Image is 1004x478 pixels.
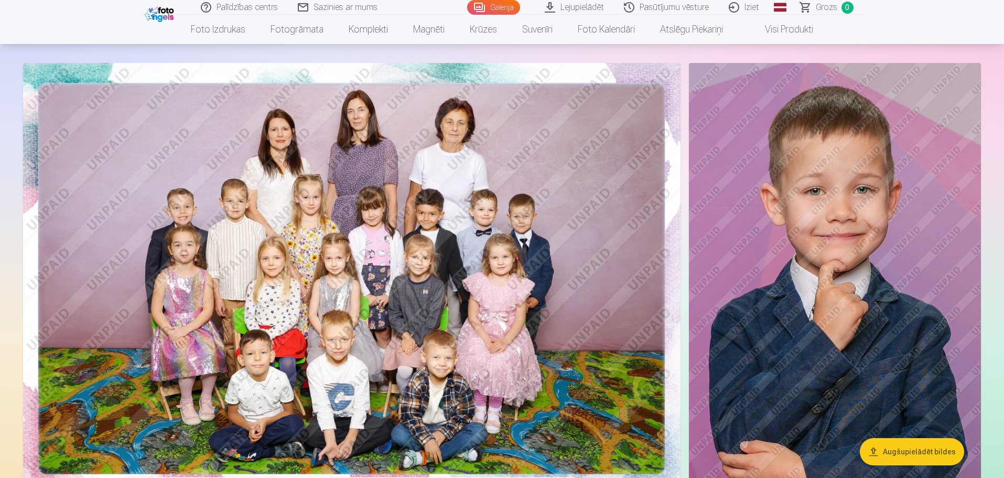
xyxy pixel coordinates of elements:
[841,2,854,14] span: 0
[258,15,336,44] a: Fotogrāmata
[336,15,401,44] a: Komplekti
[565,15,647,44] a: Foto kalendāri
[401,15,457,44] a: Magnēti
[510,15,565,44] a: Suvenīri
[145,4,177,22] img: /fa1
[178,15,258,44] a: Foto izdrukas
[860,438,964,465] button: Augšupielādēt bildes
[457,15,510,44] a: Krūzes
[647,15,736,44] a: Atslēgu piekariņi
[816,1,837,14] span: Grozs
[736,15,826,44] a: Visi produkti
